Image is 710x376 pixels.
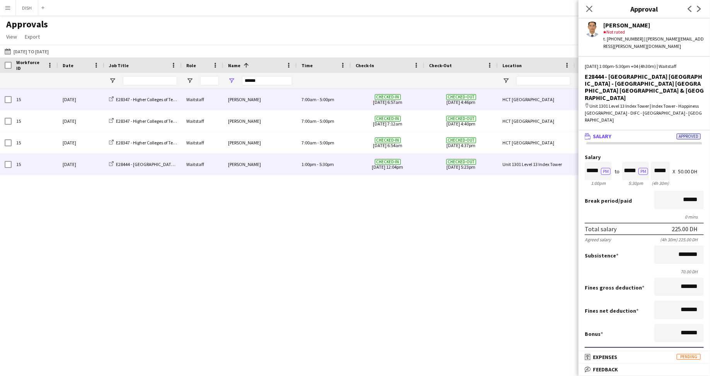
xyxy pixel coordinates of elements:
[12,110,58,132] div: 15
[116,161,398,167] span: E28444 - [GEOGRAPHIC_DATA] [GEOGRAPHIC_DATA] - [GEOGRAPHIC_DATA] [GEOGRAPHIC_DATA] [GEOGRAPHIC_DA...
[356,89,420,110] span: [DATE] 6:57am
[375,159,401,165] span: Checked-in
[585,349,624,357] div: Total amount
[317,97,319,102] span: -
[356,132,420,153] span: [DATE] 6:54am
[446,159,476,165] span: Checked-out
[585,73,704,101] div: E28444 - [GEOGRAPHIC_DATA] [GEOGRAPHIC_DATA] - [GEOGRAPHIC_DATA] [GEOGRAPHIC_DATA] [GEOGRAPHIC_DA...
[660,237,704,242] div: (4h 30m) 225.00 DH
[317,140,319,146] span: -
[109,97,191,102] a: E28347 - Higher Colleges of Technology
[498,132,575,153] div: HCT [GEOGRAPHIC_DATA]
[63,63,73,68] span: Date
[585,197,632,204] label: /paid
[446,137,476,143] span: Checked-out
[579,130,710,142] mat-expansion-panel-header: SalaryApproved
[429,63,452,68] span: Check-Out
[109,118,191,124] a: E28347 - Higher Colleges of Technology
[585,225,616,233] div: Total salary
[498,89,575,110] div: HCT [GEOGRAPHIC_DATA]
[16,0,38,15] button: DISH
[585,330,603,337] label: Bonus
[356,63,374,68] span: Check-In
[593,354,617,361] span: Expenses
[123,76,177,85] input: Job Title Filter Input
[116,97,191,102] span: E28347 - Higher Colleges of Technology
[429,89,493,110] span: [DATE] 4:46pm
[301,161,316,167] span: 1:00pm
[317,161,318,167] span: -
[223,132,297,153] div: [PERSON_NAME]
[678,169,704,174] div: 50.00 DH
[12,154,58,175] div: 15
[585,307,638,314] label: Fines net deduction
[593,366,618,373] span: Feedback
[615,169,620,174] div: to
[109,63,129,68] span: Job Title
[223,154,297,175] div: [PERSON_NAME]
[498,154,575,175] div: Unit 1301 Level 13 Index Tower
[579,351,710,363] mat-expansion-panel-header: ExpensesPending
[585,180,612,186] div: 1:00pm
[182,132,223,153] div: Waitstaff
[375,137,401,143] span: Checked-in
[301,118,317,124] span: 7:00am
[356,154,420,175] span: [DATE] 12:04pm
[585,154,704,160] label: Salary
[585,197,618,204] span: Break period
[301,63,313,68] span: Time
[116,140,191,146] span: E28347 - Higher Colleges of Technology
[186,63,196,68] span: Role
[228,63,240,68] span: Name
[320,140,334,146] span: 5:00pm
[502,63,522,68] span: Location
[3,32,20,42] a: View
[502,77,509,84] button: Open Filter Menu
[116,118,191,124] span: E28347 - Higher Colleges of Technology
[673,169,676,174] div: X
[16,59,44,71] span: Workforce ID
[585,63,704,70] div: [DATE] 1:00pm-5:30pm +04 (4h30m) | Waitstaff
[182,89,223,110] div: Waitstaff
[446,94,476,100] span: Checked-out
[319,161,334,167] span: 5:30pm
[58,110,104,132] div: [DATE]
[301,97,317,102] span: 7:00am
[671,349,698,357] div: 295.00 DH
[579,364,710,375] mat-expansion-panel-header: Feedback
[429,154,493,175] span: [DATE] 5:23pm
[186,77,193,84] button: Open Filter Menu
[603,29,704,36] div: Not rated
[200,76,219,85] input: Role Filter Input
[12,89,58,110] div: 15
[585,284,644,291] label: Fines gross deduction
[429,132,493,153] span: [DATE] 4:37pm
[677,134,701,139] span: Approved
[58,89,104,110] div: [DATE]
[58,132,104,153] div: [DATE]
[58,154,104,175] div: [DATE]
[242,76,292,85] input: Name Filter Input
[317,118,319,124] span: -
[375,116,401,122] span: Checked-in
[25,33,40,40] span: Export
[22,32,43,42] a: Export
[12,132,58,153] div: 15
[223,110,297,132] div: [PERSON_NAME]
[375,94,401,100] span: Checked-in
[579,4,710,14] h3: Approval
[593,133,611,140] span: Salary
[3,47,50,56] button: [DATE] to [DATE]
[109,161,398,167] a: E28444 - [GEOGRAPHIC_DATA] [GEOGRAPHIC_DATA] - [GEOGRAPHIC_DATA] [GEOGRAPHIC_DATA] [GEOGRAPHIC_DA...
[109,140,191,146] a: E28347 - Higher Colleges of Technology
[498,110,575,132] div: HCT [GEOGRAPHIC_DATA]
[585,237,611,242] div: Agreed salary
[356,110,420,132] span: [DATE] 7:12am
[223,89,297,110] div: [PERSON_NAME]
[301,140,317,146] span: 7:00am
[603,36,704,49] div: t. [PHONE_NUMBER] | [PERSON_NAME][EMAIL_ADDRESS][PERSON_NAME][DOMAIN_NAME]
[677,354,701,360] span: Pending
[603,22,704,29] div: [PERSON_NAME]
[585,214,704,220] div: 0 mins
[446,116,476,122] span: Checked-out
